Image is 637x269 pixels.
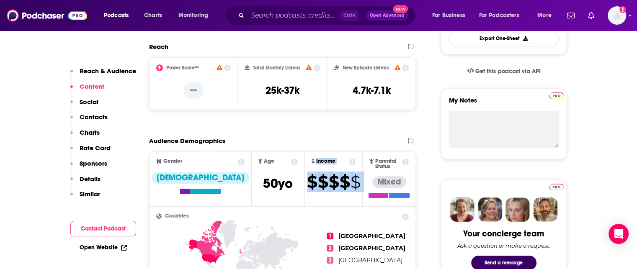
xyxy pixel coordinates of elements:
[564,8,578,23] a: Show notifications dropdown
[619,6,626,13] svg: Add a profile image
[248,9,340,22] input: Search podcasts, credits, & more...
[163,159,182,164] span: Gender
[338,256,402,264] span: [GEOGRAPHIC_DATA]
[475,68,540,75] span: Get this podcast via API
[80,244,127,251] a: Open Website
[549,91,564,99] a: Pro website
[549,184,564,190] img: Podchaser Pro
[340,10,359,21] span: Ctrl K
[70,67,136,82] button: Reach & Audience
[80,82,104,90] p: Content
[104,10,129,21] span: Podcasts
[70,113,108,128] button: Contacts
[366,10,408,20] button: Open AdvancedNew
[70,190,100,205] button: Similar
[70,159,107,175] button: Sponsors
[351,175,360,189] span: $
[149,137,225,145] h2: Audience Demographics
[463,228,544,239] div: Your concierge team
[426,9,476,22] button: open menu
[80,175,101,183] p: Details
[338,244,405,252] span: [GEOGRAPHIC_DATA]
[253,65,300,71] h2: Total Monthly Listens
[549,92,564,99] img: Podchaser Pro
[80,67,136,75] p: Reach & Audience
[264,159,274,164] span: Age
[370,13,405,18] span: Open Advanced
[372,176,406,188] div: Mixed
[70,128,100,144] button: Charts
[327,257,333,264] span: 3
[232,6,423,25] div: Search podcasts, credits, & more...
[178,10,208,21] span: Monitoring
[173,9,219,22] button: open menu
[307,175,317,189] span: $
[460,61,547,82] a: Get this podcast via API
[432,10,465,21] span: For Business
[531,9,562,22] button: open menu
[537,10,552,21] span: More
[533,197,557,222] img: Jon Profile
[340,175,350,189] span: $
[183,82,204,99] p: --
[608,6,626,25] button: Show profile menu
[266,84,299,97] h3: 25k-37k
[343,65,389,71] h2: New Episode Listens
[393,5,408,13] span: New
[375,159,401,169] span: Parental Status
[608,6,626,25] span: Logged in as NickG
[80,159,107,167] p: Sponsors
[98,9,139,22] button: open menu
[474,9,531,22] button: open menu
[80,128,100,136] p: Charts
[327,233,333,239] span: 1
[450,197,475,222] img: Sydney Profile
[505,197,530,222] img: Jules Profile
[80,190,100,198] p: Similar
[263,175,293,192] span: 50 yo
[149,43,168,51] h2: Reach
[457,242,550,249] div: Ask a question or make a request.
[70,144,111,159] button: Rate Card
[338,232,405,240] span: [GEOGRAPHIC_DATA]
[449,30,559,46] button: Export One-Sheet
[449,96,559,111] label: My Notes
[327,245,333,251] span: 2
[80,98,98,106] p: Social
[165,213,189,219] span: Countries
[609,224,629,244] div: Open Intercom Messenger
[80,113,108,121] p: Contacts
[139,9,167,22] a: Charts
[152,172,249,184] div: [DEMOGRAPHIC_DATA]
[329,175,339,189] span: $
[70,221,136,236] button: Contact Podcast
[80,144,111,152] p: Rate Card
[478,197,502,222] img: Barbara Profile
[549,182,564,190] a: Pro website
[585,8,598,23] a: Show notifications dropdown
[144,10,162,21] span: Charts
[353,84,391,97] h3: 4.7k-7.1k
[318,175,328,189] span: $
[608,6,626,25] img: User Profile
[316,159,335,164] span: Income
[479,10,519,21] span: For Podcasters
[70,175,101,190] button: Details
[166,65,199,71] h2: Power Score™
[70,98,98,113] button: Social
[70,82,104,98] button: Content
[7,8,87,23] img: Podchaser - Follow, Share and Rate Podcasts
